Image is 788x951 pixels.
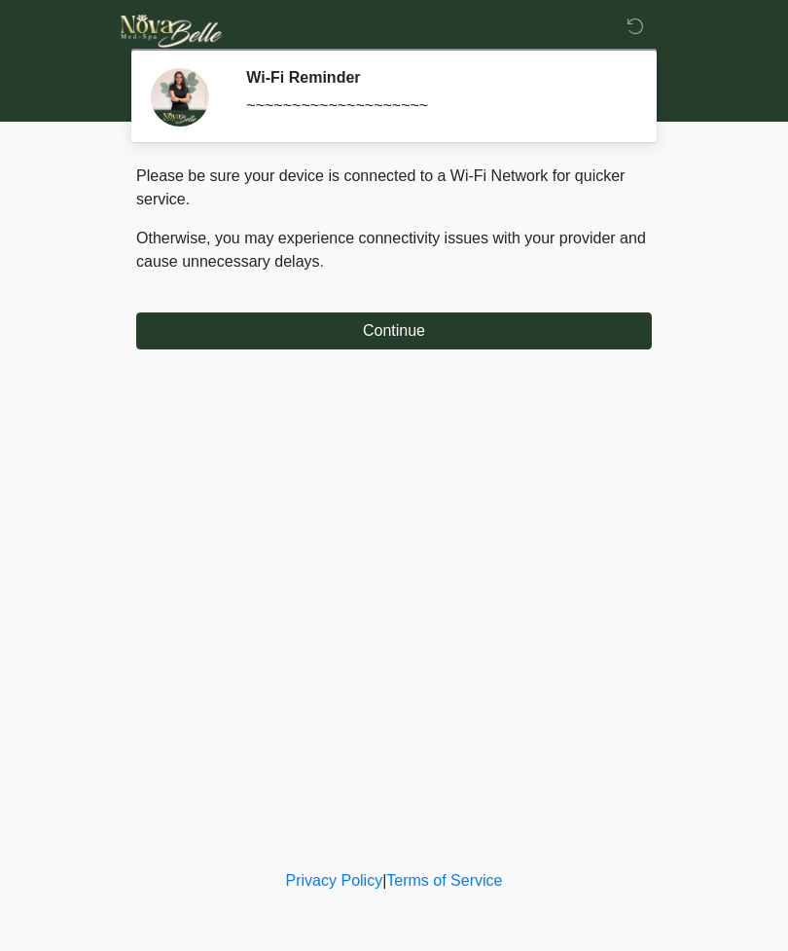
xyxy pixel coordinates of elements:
[382,872,386,889] a: |
[246,68,623,87] h2: Wi-Fi Reminder
[386,872,502,889] a: Terms of Service
[286,872,383,889] a: Privacy Policy
[320,253,324,270] span: .
[117,15,227,48] img: Novabelle medspa Logo
[136,312,652,349] button: Continue
[136,165,652,211] p: Please be sure your device is connected to a Wi-Fi Network for quicker service.
[246,94,623,118] div: ~~~~~~~~~~~~~~~~~~~~
[151,68,209,127] img: Agent Avatar
[136,227,652,274] p: Otherwise, you may experience connectivity issues with your provider and cause unnecessary delays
